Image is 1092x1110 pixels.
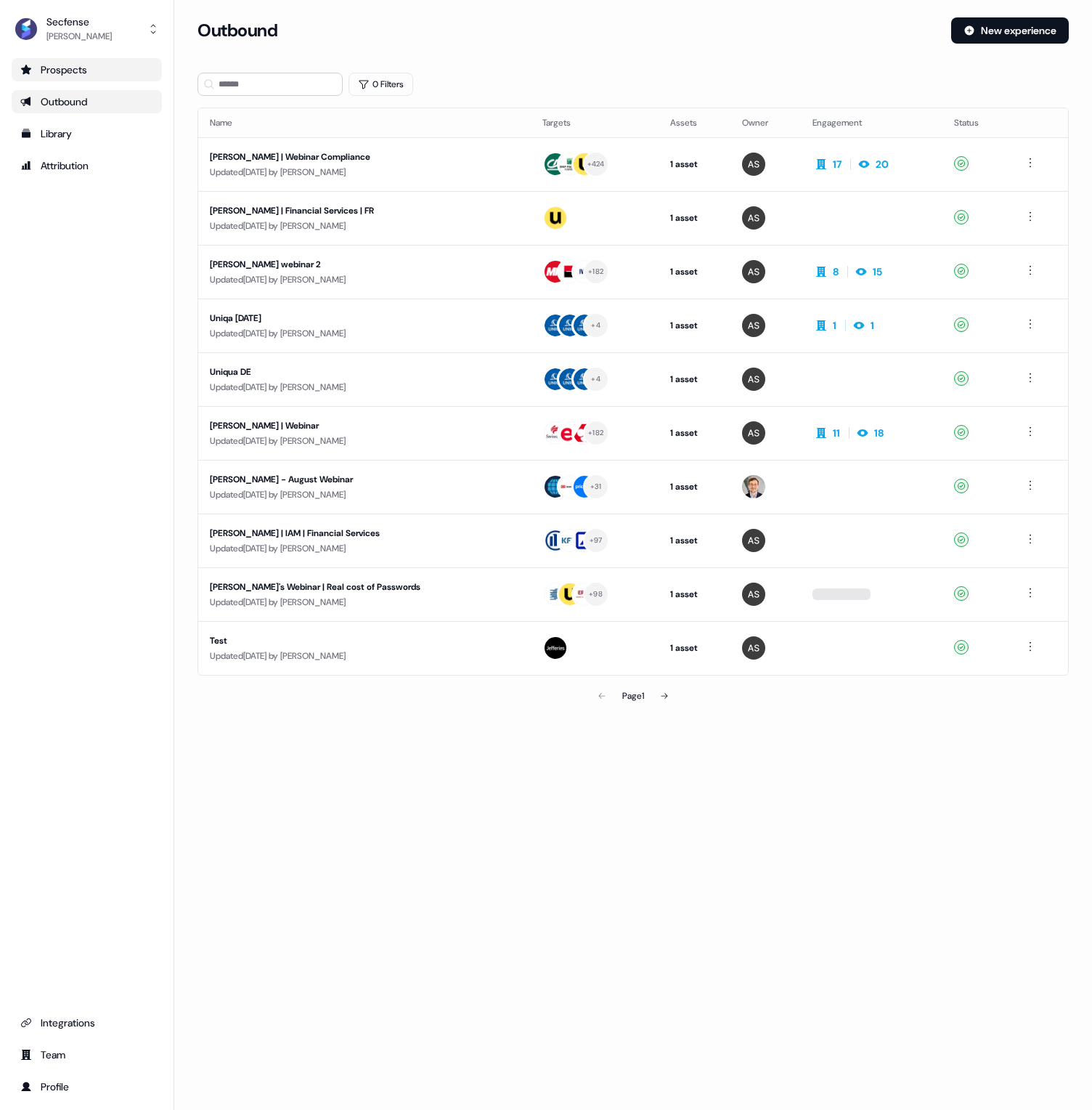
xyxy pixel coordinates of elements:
a: Go to prospects [12,58,162,81]
div: 1 [833,318,836,333]
div: Updated [DATE] by [PERSON_NAME] [210,272,519,287]
th: Assets [659,108,730,137]
div: [PERSON_NAME] [46,29,112,44]
img: Antoni [742,583,765,606]
div: 1 asset [670,479,719,494]
div: [PERSON_NAME] | IAM | Financial Services [210,526,483,540]
h3: Outbound [197,20,277,41]
a: Go to outbound experience [12,90,162,113]
div: 11 [833,426,840,440]
div: Library [20,126,153,141]
button: 0 Filters [349,73,413,96]
div: 1 asset [670,264,719,279]
div: Outbound [20,94,153,109]
div: Updated [DATE] by [PERSON_NAME] [210,487,519,502]
div: 8 [833,264,839,279]
a: Go to attribution [12,154,162,177]
div: Secfense [46,15,112,29]
div: 1 asset [670,641,719,655]
div: + 182 [588,426,603,439]
div: 1 asset [670,157,719,171]
img: Antoni [742,529,765,552]
div: Updated [DATE] by [PERSON_NAME] [210,380,519,394]
div: 1 asset [670,372,719,386]
a: Go to integrations [12,1011,162,1034]
div: [PERSON_NAME] | Financial Services | FR [210,203,483,218]
div: Test [210,633,483,648]
div: Uniqua DE [210,365,483,379]
div: [PERSON_NAME] | Webinar [210,418,483,433]
div: Updated [DATE] by [PERSON_NAME] [210,219,519,233]
img: Antoni [742,368,765,391]
div: 1 asset [670,587,719,601]
th: Name [198,108,531,137]
div: Integrations [20,1016,153,1030]
div: [PERSON_NAME] - August Webinar [210,472,483,487]
div: + 98 [589,588,603,601]
div: 20 [876,157,889,171]
th: Engagement [801,108,942,137]
div: Team [20,1048,153,1062]
img: Antoni [742,260,765,283]
div: Page 1 [622,689,644,703]
div: 17 [833,157,842,171]
div: Prospects [20,62,153,77]
div: [PERSON_NAME] | Webinar Compliance [210,150,483,164]
div: Profile [20,1079,153,1094]
img: Antoni [742,314,765,337]
div: + 4 [591,319,600,332]
a: Go to team [12,1043,162,1066]
button: New experience [951,17,1069,44]
img: Antoni [742,206,765,230]
div: + 97 [590,534,603,547]
button: Secfense[PERSON_NAME] [12,12,162,46]
a: Go to profile [12,1075,162,1098]
a: Go to templates [12,122,162,145]
div: 18 [874,426,884,440]
div: + 424 [587,158,605,171]
div: 1 asset [670,426,719,440]
div: 1 asset [670,318,719,333]
img: Kasper [742,475,765,498]
div: Updated [DATE] by [PERSON_NAME] [210,541,519,556]
th: Owner [730,108,801,137]
div: + 4 [591,373,600,386]
div: Uniqa [DATE] [210,311,483,325]
div: + 182 [588,265,603,278]
img: Antoni [742,636,765,660]
div: + 31 [590,480,602,493]
div: Updated [DATE] by [PERSON_NAME] [210,165,519,179]
div: Updated [DATE] by [PERSON_NAME] [210,434,519,448]
div: 1 asset [670,533,719,548]
img: Antoni [742,421,765,445]
div: 1 asset [670,211,719,225]
div: Updated [DATE] by [PERSON_NAME] [210,326,519,341]
div: 15 [873,264,882,279]
div: [PERSON_NAME] webinar 2 [210,257,483,272]
div: Updated [DATE] by [PERSON_NAME] [210,595,519,609]
img: Antoni [742,153,765,176]
div: 1 [871,318,874,333]
div: [PERSON_NAME]'s Webinar | Real cost of Passwords [210,580,483,594]
div: Updated [DATE] by [PERSON_NAME] [210,649,519,663]
th: Status [942,108,1011,137]
th: Targets [531,108,659,137]
div: Attribution [20,158,153,173]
